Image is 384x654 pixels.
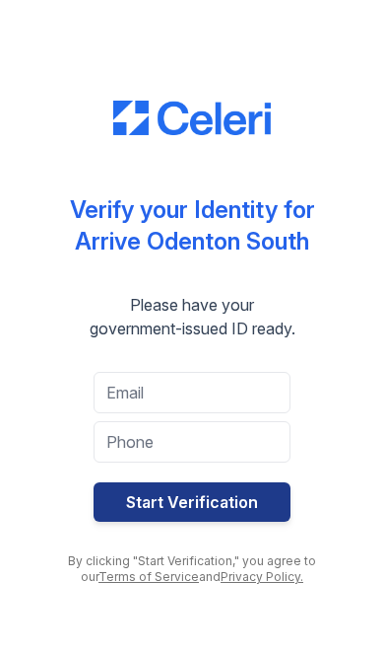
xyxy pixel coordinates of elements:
[70,194,315,257] div: Verify your Identity for Arrive Odenton South
[94,372,290,413] input: Email
[94,421,290,463] input: Phone
[113,101,271,136] img: CE_Logo_Blue-a8612792a0a2168367f1c8372b55b34899dd931a85d93a1a3d3e32e68fde9ad4.png
[90,293,295,340] div: Please have your government-issued ID ready.
[54,553,330,585] div: By clicking "Start Verification," you agree to our and
[98,569,199,584] a: Terms of Service
[221,569,303,584] a: Privacy Policy.
[94,482,290,522] button: Start Verification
